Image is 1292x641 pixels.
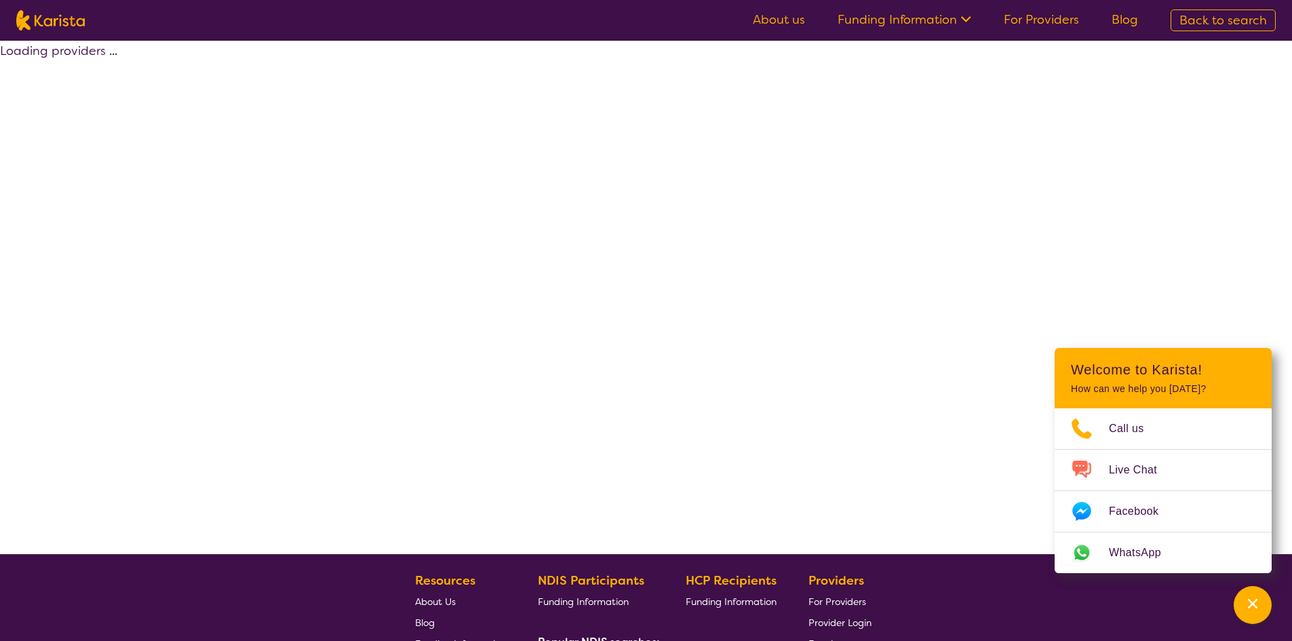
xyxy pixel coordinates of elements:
ul: Choose channel [1055,408,1272,573]
p: How can we help you [DATE]? [1071,383,1255,395]
a: Back to search [1171,9,1276,31]
a: About us [753,12,805,28]
span: About Us [415,596,456,608]
div: Channel Menu [1055,348,1272,573]
span: Call us [1109,419,1160,439]
a: For Providers [1004,12,1079,28]
a: Funding Information [686,591,777,612]
a: Blog [415,612,506,633]
span: Back to search [1179,12,1267,28]
img: Karista logo [16,10,85,31]
a: Provider Login [808,612,872,633]
span: For Providers [808,596,866,608]
b: HCP Recipients [686,572,777,589]
button: Channel Menu [1234,586,1272,624]
span: Facebook [1109,501,1175,522]
b: Resources [415,572,475,589]
span: Blog [415,617,435,629]
a: For Providers [808,591,872,612]
h2: Welcome to Karista! [1071,362,1255,378]
a: Funding Information [538,591,654,612]
b: Providers [808,572,864,589]
span: Provider Login [808,617,872,629]
b: NDIS Participants [538,572,644,589]
a: Funding Information [838,12,971,28]
span: Live Chat [1109,460,1173,480]
span: WhatsApp [1109,543,1177,563]
a: About Us [415,591,506,612]
a: Web link opens in a new tab. [1055,532,1272,573]
span: Funding Information [686,596,777,608]
span: Funding Information [538,596,629,608]
a: Blog [1112,12,1138,28]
